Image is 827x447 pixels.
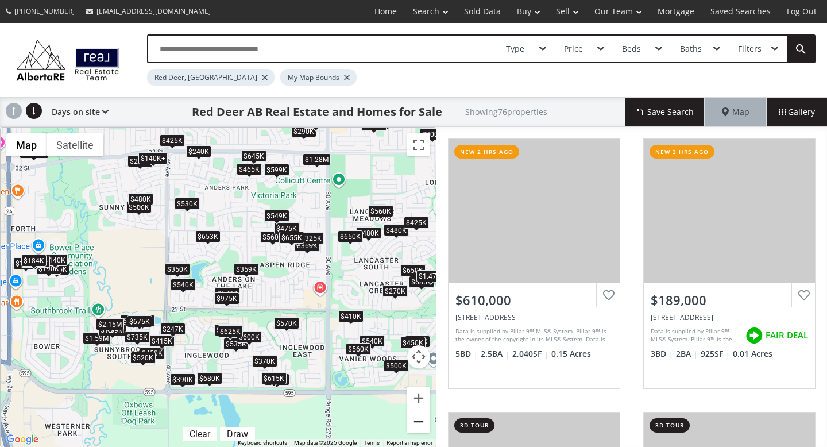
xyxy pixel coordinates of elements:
[125,331,150,343] div: $735K
[551,348,591,360] span: 0.15 Acres
[3,432,41,447] img: Google
[743,324,766,347] img: rating icon
[384,360,409,372] div: $500K
[214,323,239,336] div: $470K
[252,355,277,367] div: $370K
[220,429,255,440] div: Click to draw.
[224,429,251,440] div: Draw
[346,343,371,355] div: $560K
[651,291,808,309] div: $189,000
[299,232,324,244] div: $325K
[80,1,217,22] a: [EMAIL_ADDRESS][DOMAIN_NAME]
[416,270,445,282] div: $1.47M
[214,292,239,305] div: $975K
[361,119,387,131] div: $515K
[382,285,408,297] div: $270K
[407,410,430,433] button: Zoom out
[149,335,175,347] div: $415K
[766,329,808,341] span: FAIR DEAL
[175,198,200,210] div: $530K
[564,45,583,53] div: Price
[338,230,363,242] div: $650K
[676,348,698,360] span: 2 BA
[187,429,213,440] div: Clear
[407,387,430,410] button: Zoom in
[280,69,357,86] div: My Map Bounds
[404,216,429,228] div: $425K
[261,372,287,384] div: $615K
[368,205,393,217] div: $560K
[400,264,426,276] div: $650K
[405,335,430,347] div: $449K
[512,348,548,360] span: 2,040 SF
[171,278,196,290] div: $540K
[295,240,320,252] div: $360K
[651,327,740,344] div: Data is supplied by Pillar 9™ MLS® System. Pillar 9™ is the owner of the copyright in its MLS® Sy...
[279,232,304,244] div: $655K
[264,164,289,176] div: $599K
[238,439,287,447] button: Keyboard shortcuts
[3,432,41,447] a: Open this area in Google Maps (opens a new window)
[14,6,75,16] span: [PHONE_NUMBER]
[197,372,222,384] div: $680K
[21,256,50,268] div: $120K+
[96,318,124,330] div: $2.15M
[20,146,49,158] div: $150K+
[36,262,61,274] div: $190K
[195,230,221,242] div: $653K
[455,348,478,360] span: 5 BD
[481,348,509,360] span: 2.5 BA
[632,127,827,400] a: new 3 hrs ago$189,000[STREET_ADDRESS]Data is supplied by Pillar 9™ MLS® System. Pillar 9™ is the ...
[46,98,109,126] div: Days on site
[11,37,124,84] img: Logo
[215,287,240,299] div: $579K
[96,6,211,16] span: [EMAIL_ADDRESS][DOMAIN_NAME]
[625,98,705,126] button: Save Search
[420,128,445,140] div: $300K
[186,145,211,157] div: $240K
[384,224,409,236] div: $480K
[234,263,259,275] div: $359K
[779,106,815,118] span: Gallery
[722,106,749,118] span: Map
[218,325,243,337] div: $625K
[223,338,249,350] div: $535K
[160,134,185,147] div: $425K
[364,440,380,446] a: Terms
[44,263,69,275] div: $175K
[455,313,613,322] div: 42 Denmark Crescent, Red Deer, AB T4R 2K4
[165,263,190,275] div: $350K
[13,257,38,269] div: $157K
[407,133,430,156] button: Toggle fullscreen view
[160,323,186,335] div: $247K
[303,117,329,129] div: $399K
[465,107,547,116] h2: Showing 76 properties
[455,291,613,309] div: $610,000
[733,348,772,360] span: 0.01 Acres
[338,310,364,322] div: $410K
[128,193,153,205] div: $480K
[506,45,524,53] div: Type
[409,276,434,288] div: $685K
[83,332,111,344] div: $1.59M
[42,254,68,266] div: $140K
[130,351,156,363] div: $520K
[274,317,299,329] div: $570K
[237,163,262,175] div: $465K
[303,153,331,165] div: $1.28M
[241,149,266,161] div: $645K
[183,429,217,440] div: Click to clear.
[680,45,702,53] div: Baths
[274,222,299,234] div: $475K
[47,133,103,156] button: Show satellite imagery
[127,315,152,327] div: $675K
[264,210,289,222] div: $549K
[738,45,762,53] div: Filters
[237,331,262,343] div: $600K
[622,45,641,53] div: Beds
[126,201,152,213] div: $500K
[436,127,632,400] a: new 2 hrs ago$610,000[STREET_ADDRESS]Data is supplied by Pillar 9™ MLS® System. Pillar 9™ is the ...
[294,440,357,446] span: Map data ©2025 Google
[407,345,430,368] button: Map camera controls
[701,348,730,360] span: 925 SF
